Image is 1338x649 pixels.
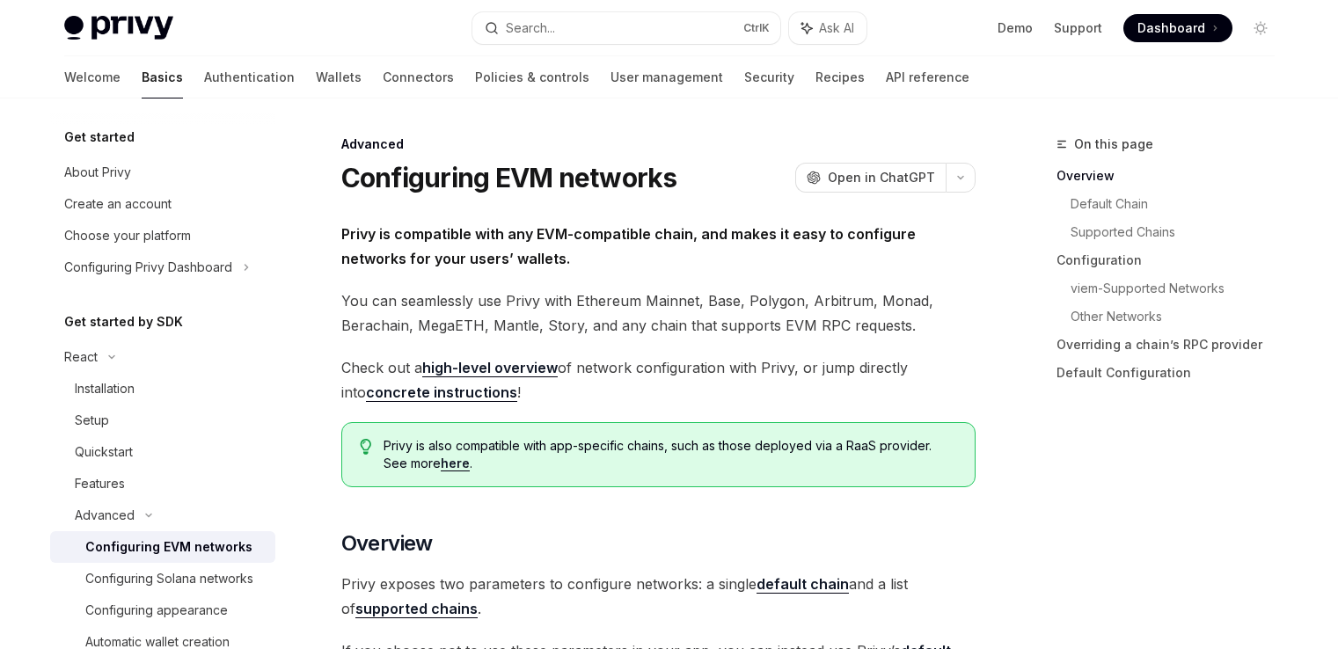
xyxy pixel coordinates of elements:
span: Ctrl K [743,21,770,35]
a: here [441,456,470,471]
button: Toggle dark mode [1247,14,1275,42]
a: Other Networks [1071,303,1289,331]
a: Dashboard [1123,14,1232,42]
span: You can seamlessly use Privy with Ethereum Mainnet, Base, Polygon, Arbitrum, Monad, Berachain, Me... [341,288,976,338]
a: Create an account [50,188,275,220]
a: Demo [998,19,1033,37]
a: Setup [50,405,275,436]
span: Overview [341,529,433,558]
a: Policies & controls [475,56,589,98]
div: Installation [75,378,135,399]
a: Configuring Solana networks [50,563,275,594]
strong: supported chains [355,600,478,617]
a: default chain [757,575,849,594]
div: Choose your platform [64,225,191,246]
button: Search...CtrlK [472,12,780,44]
div: Search... [506,18,555,39]
h5: Get started by SDK [64,311,183,332]
a: concrete instructions [366,383,517,402]
div: Configuring EVM networks [85,536,252,558]
div: Advanced [75,505,135,526]
strong: Privy is compatible with any EVM-compatible chain, and makes it easy to configure networks for yo... [341,225,916,267]
div: Create an account [64,193,172,215]
a: Security [744,56,794,98]
a: viem-Supported Networks [1071,274,1289,303]
span: Dashboard [1137,19,1205,37]
span: Check out a of network configuration with Privy, or jump directly into ! [341,355,976,405]
a: Connectors [383,56,454,98]
a: Configuring EVM networks [50,531,275,563]
h5: Get started [64,127,135,148]
a: Features [50,468,275,500]
a: Authentication [204,56,295,98]
strong: default chain [757,575,849,593]
a: Supported Chains [1071,218,1289,246]
a: Welcome [64,56,121,98]
div: Quickstart [75,441,133,463]
h1: Configuring EVM networks [341,162,677,193]
div: About Privy [64,162,131,183]
span: Privy exposes two parameters to configure networks: a single and a list of . [341,572,976,621]
a: Support [1054,19,1102,37]
div: React [64,346,98,368]
span: Privy is also compatible with app-specific chains, such as those deployed via a RaaS provider. Se... [384,437,956,472]
a: Default Configuration [1057,359,1289,387]
a: Basics [142,56,183,98]
div: Advanced [341,135,976,153]
a: Configuring appearance [50,594,275,626]
a: Choose your platform [50,220,275,252]
a: Default Chain [1071,190,1289,218]
div: Configuring appearance [85,600,228,621]
div: Configuring Privy Dashboard [64,257,232,278]
a: Installation [50,373,275,405]
div: Features [75,473,125,494]
a: Overriding a chain’s RPC provider [1057,331,1289,359]
a: API reference [886,56,969,98]
a: supported chains [355,600,478,618]
a: Recipes [815,56,865,98]
a: Quickstart [50,436,275,468]
svg: Tip [360,439,372,455]
div: Configuring Solana networks [85,568,253,589]
span: Open in ChatGPT [828,169,935,186]
a: high-level overview [422,359,558,377]
span: Ask AI [819,19,854,37]
button: Ask AI [789,12,866,44]
div: Setup [75,410,109,431]
img: light logo [64,16,173,40]
a: About Privy [50,157,275,188]
a: Wallets [316,56,362,98]
a: User management [611,56,723,98]
a: Overview [1057,162,1289,190]
a: Configuration [1057,246,1289,274]
button: Open in ChatGPT [795,163,946,193]
span: On this page [1074,134,1153,155]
